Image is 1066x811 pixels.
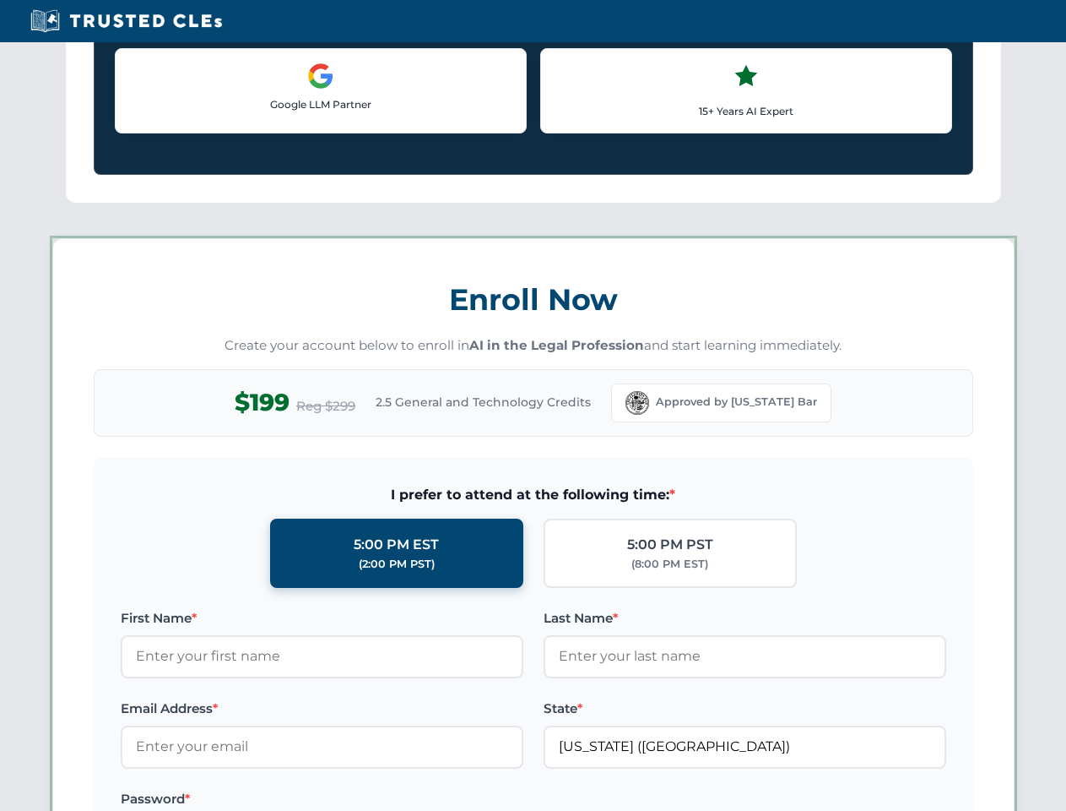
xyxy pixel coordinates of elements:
div: (8:00 PM EST) [631,556,708,573]
span: Reg $299 [296,396,355,416]
div: 5:00 PM EST [354,534,439,556]
input: Enter your last name [544,635,946,678]
img: Google [307,63,334,90]
input: Enter your email [121,726,523,768]
label: Last Name [544,608,946,629]
label: Password [121,789,523,809]
label: State [544,699,946,719]
p: Create your account below to enroll in and start learning immediately. [94,336,973,356]
strong: AI in the Legal Profession [469,337,644,353]
label: Email Address [121,699,523,719]
input: Florida (FL) [544,726,946,768]
div: 5:00 PM PST [627,534,713,556]
span: $199 [235,384,289,422]
p: Google LLM Partner [129,96,512,112]
img: Trusted CLEs [25,8,227,34]
h3: Enroll Now [94,273,973,326]
label: First Name [121,608,523,629]
span: 2.5 General and Technology Credits [376,393,591,411]
span: Approved by [US_STATE] Bar [656,394,817,411]
input: Enter your first name [121,635,523,678]
img: Florida Bar [625,391,649,415]
div: (2:00 PM PST) [359,556,435,573]
span: I prefer to attend at the following time: [121,484,946,506]
p: 15+ Years AI Expert [555,103,938,119]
